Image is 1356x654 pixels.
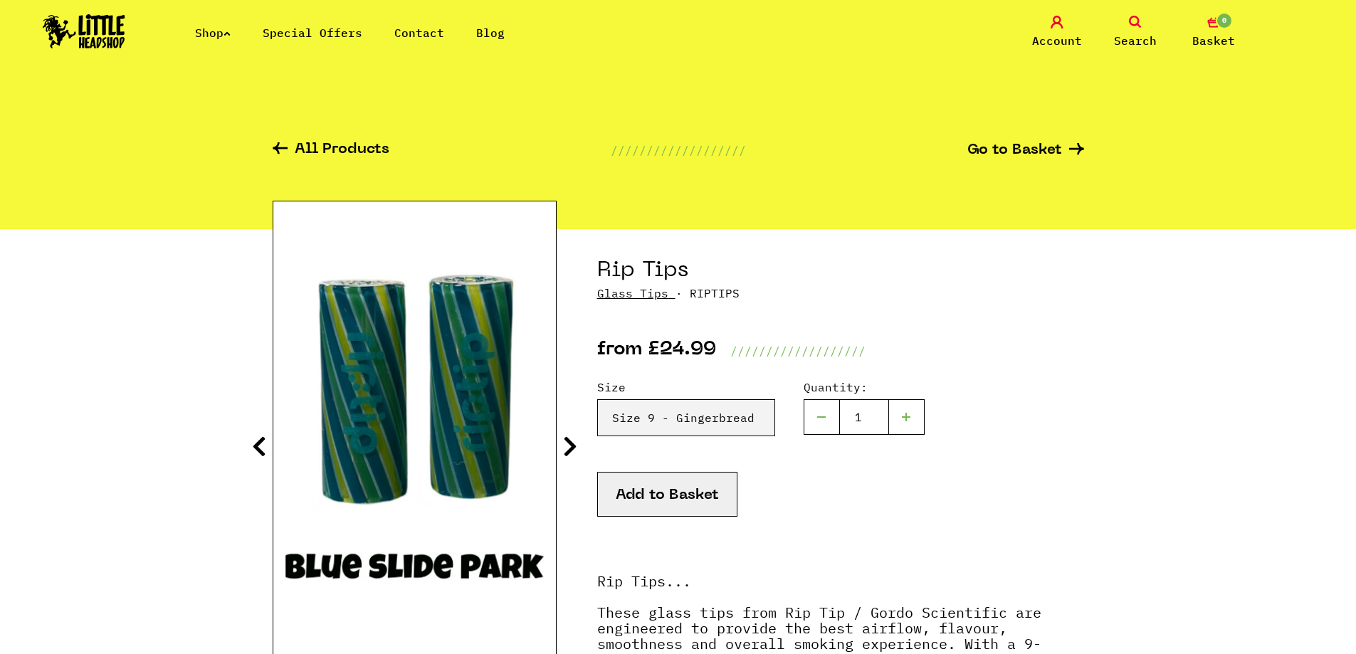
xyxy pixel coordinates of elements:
p: · RIPTIPS [597,285,1084,302]
p: from £24.99 [597,342,716,359]
a: Glass Tips [597,286,668,300]
a: All Products [273,142,389,159]
span: Basket [1192,32,1235,49]
button: Add to Basket [597,472,737,517]
span: Account [1032,32,1082,49]
a: Special Offers [263,26,362,40]
a: Blog [476,26,505,40]
label: Quantity: [804,379,925,396]
input: 1 [839,399,889,435]
p: /////////////////// [730,342,866,359]
a: Search [1100,16,1171,49]
p: /////////////////// [611,142,746,159]
a: 0 Basket [1178,16,1249,49]
img: Little Head Shop Logo [43,14,125,48]
a: Contact [394,26,444,40]
label: Size [597,379,775,396]
a: Go to Basket [967,143,1084,158]
h1: Rip Tips [597,258,1084,285]
span: Search [1114,32,1157,49]
a: Shop [195,26,231,40]
img: Rip Tips image 3 [273,258,556,611]
span: 0 [1216,12,1233,29]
